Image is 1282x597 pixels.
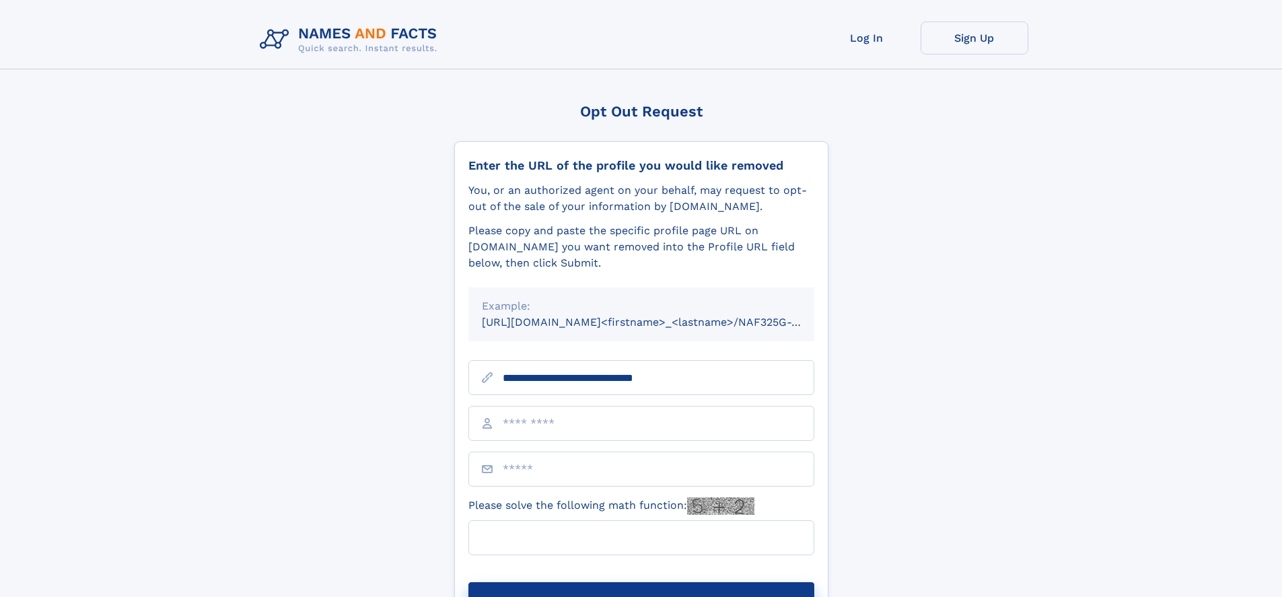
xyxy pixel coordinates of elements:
label: Please solve the following math function: [468,497,754,515]
div: Enter the URL of the profile you would like removed [468,158,814,173]
a: Log In [813,22,921,55]
div: Opt Out Request [454,103,828,120]
div: Example: [482,298,801,314]
small: [URL][DOMAIN_NAME]<firstname>_<lastname>/NAF325G-xxxxxxxx [482,316,840,328]
div: Please copy and paste the specific profile page URL on [DOMAIN_NAME] you want removed into the Pr... [468,223,814,271]
a: Sign Up [921,22,1028,55]
img: Logo Names and Facts [254,22,448,58]
div: You, or an authorized agent on your behalf, may request to opt-out of the sale of your informatio... [468,182,814,215]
